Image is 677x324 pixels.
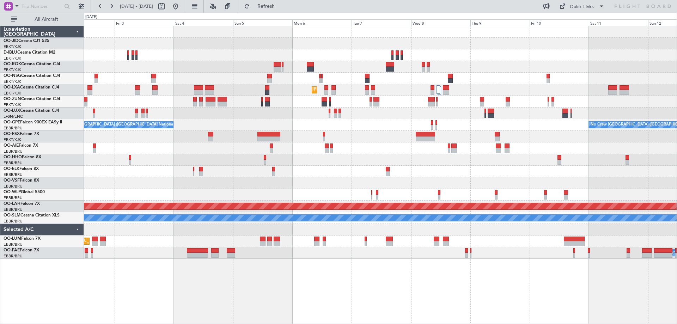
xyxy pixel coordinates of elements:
span: All Aircraft [18,17,74,22]
div: Wed 8 [411,19,470,26]
button: Refresh [241,1,283,12]
a: LFSN/ENC [4,114,23,119]
a: OO-JIDCessna CJ1 525 [4,39,49,43]
a: EBKT/KJK [4,91,21,96]
div: Sat 11 [589,19,648,26]
span: OO-HHO [4,155,22,159]
span: OO-LXA [4,85,20,90]
a: OO-LUMFalcon 7X [4,237,41,241]
a: OO-LXACessna Citation CJ4 [4,85,59,90]
span: OO-ELK [4,167,19,171]
a: OO-WLPGlobal 5500 [4,190,45,194]
span: OO-JID [4,39,18,43]
span: [DATE] - [DATE] [120,3,153,10]
span: OO-FSX [4,132,20,136]
span: OO-NSG [4,74,21,78]
div: Fri 3 [115,19,174,26]
span: OO-ROK [4,62,21,66]
a: EBKT/KJK [4,102,21,108]
span: OO-LAH [4,202,20,206]
span: OO-ZUN [4,97,21,101]
a: OO-GPEFalcon 900EX EASy II [4,120,62,124]
a: EBBR/BRU [4,195,23,201]
div: Planned Maint Kortrijk-[GEOGRAPHIC_DATA] [314,85,396,95]
span: OO-LUM [4,237,21,241]
a: EBKT/KJK [4,79,21,84]
span: OO-GPE [4,120,20,124]
a: EBBR/BRU [4,149,23,154]
div: Mon 6 [292,19,352,26]
a: OO-HHOFalcon 8X [4,155,41,159]
a: OO-VSFFalcon 8X [4,178,39,183]
a: OO-FAEFalcon 7X [4,248,39,252]
a: OO-SLMCessna Citation XLS [4,213,60,218]
span: OO-SLM [4,213,20,218]
div: Thu 2 [55,19,115,26]
a: EBKT/KJK [4,137,21,142]
a: OO-LAHFalcon 7X [4,202,40,206]
a: D-IBLUCessna Citation M2 [4,50,55,55]
a: EBBR/BRU [4,184,23,189]
div: No Crew [GEOGRAPHIC_DATA] ([GEOGRAPHIC_DATA] National) [57,120,175,130]
a: OO-LUXCessna Citation CJ4 [4,109,59,113]
span: OO-VSF [4,178,20,183]
a: EBBR/BRU [4,172,23,177]
button: All Aircraft [8,14,77,25]
a: OO-FSXFalcon 7X [4,132,39,136]
span: Refresh [251,4,281,9]
a: OO-ZUNCessna Citation CJ4 [4,97,60,101]
div: Fri 10 [530,19,589,26]
span: OO-AIE [4,143,19,148]
a: OO-AIEFalcon 7X [4,143,38,148]
a: EBKT/KJK [4,67,21,73]
button: Quick Links [556,1,608,12]
span: OO-FAE [4,248,20,252]
a: EBKT/KJK [4,44,21,49]
a: OO-ROKCessna Citation CJ4 [4,62,60,66]
a: EBBR/BRU [4,219,23,224]
div: Tue 7 [352,19,411,26]
a: EBBR/BRU [4,207,23,212]
span: OO-LUX [4,109,20,113]
a: EBBR/BRU [4,253,23,259]
a: EBBR/BRU [4,242,23,247]
div: Quick Links [570,4,594,11]
a: EBBR/BRU [4,126,23,131]
input: Trip Number [22,1,62,12]
span: OO-WLP [4,190,21,194]
a: OO-NSGCessna Citation CJ4 [4,74,60,78]
div: Thu 9 [470,19,530,26]
a: OO-ELKFalcon 8X [4,167,39,171]
div: [DATE] [85,14,97,20]
a: EBKT/KJK [4,56,21,61]
div: Sat 4 [174,19,233,26]
div: Sun 5 [233,19,292,26]
a: EBBR/BRU [4,160,23,166]
span: D-IBLU [4,50,17,55]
